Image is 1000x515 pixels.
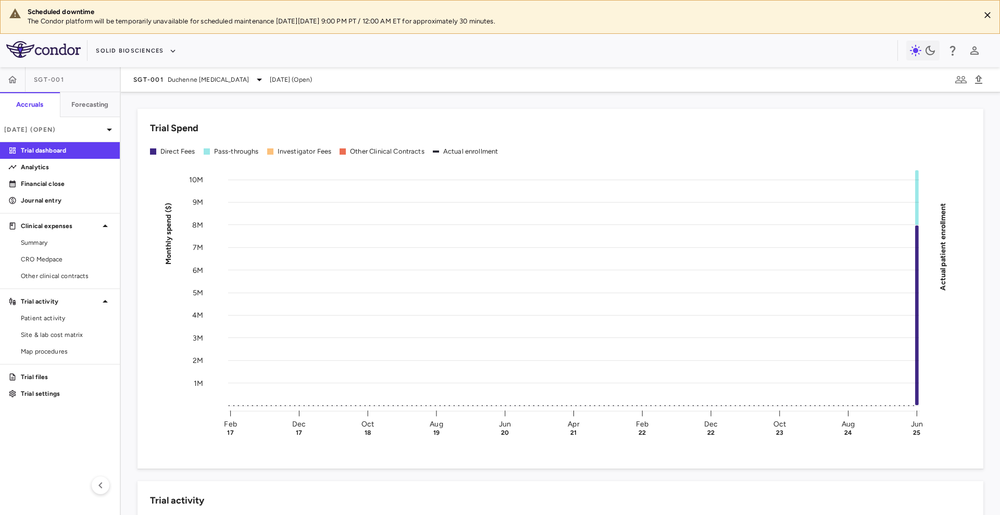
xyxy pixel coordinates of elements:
[21,179,111,189] p: Financial close
[499,420,511,429] text: Jun
[21,196,111,205] p: Journal entry
[193,288,203,297] tspan: 5M
[133,76,164,84] span: SGT-001
[96,43,176,59] button: Solid Biosciences
[21,146,111,155] p: Trial dashboard
[21,162,111,172] p: Analytics
[844,429,852,436] text: 24
[350,147,424,156] div: Other Clinical Contracts
[28,7,971,17] div: Scheduled downtime
[21,271,111,281] span: Other clinical contracts
[194,379,203,387] tspan: 1M
[34,76,64,84] span: SGT-001
[911,420,923,429] text: Jun
[21,313,111,323] span: Patient activity
[21,347,111,356] span: Map procedures
[773,420,786,429] text: Oct
[292,420,306,429] text: Dec
[189,175,203,184] tspan: 10M
[980,7,995,23] button: Close
[443,147,498,156] div: Actual enrollment
[71,100,109,109] h6: Forecasting
[150,121,198,135] h6: Trial Spend
[501,429,509,436] text: 20
[193,266,203,274] tspan: 6M
[21,372,111,382] p: Trial files
[707,429,715,436] text: 22
[842,420,855,429] text: Aug
[160,147,195,156] div: Direct Fees
[193,198,203,207] tspan: 9M
[164,203,173,265] tspan: Monthly spend ($)
[636,420,648,429] text: Feb
[433,429,440,436] text: 19
[214,147,259,156] div: Pass-throughs
[168,75,249,84] span: Duchenne [MEDICAL_DATA]
[21,330,111,340] span: Site & lab cost matrix
[361,420,374,429] text: Oct
[193,356,203,365] tspan: 2M
[16,100,43,109] h6: Accruals
[270,75,312,84] span: [DATE] (Open)
[21,255,111,264] span: CRO Medpace
[21,389,111,398] p: Trial settings
[21,221,99,231] p: Clinical expenses
[913,429,920,436] text: 25
[568,420,579,429] text: Apr
[570,429,577,436] text: 21
[776,429,783,436] text: 23
[192,220,203,229] tspan: 8M
[192,311,203,320] tspan: 4M
[21,297,99,306] p: Trial activity
[227,429,233,436] text: 17
[430,420,443,429] text: Aug
[6,41,81,58] img: logo-full-SnFGN8VE.png
[4,125,103,134] p: [DATE] (Open)
[150,494,204,508] h6: Trial activity
[704,420,718,429] text: Dec
[193,333,203,342] tspan: 3M
[21,238,111,247] span: Summary
[939,203,947,290] tspan: Actual patient enrollment
[193,243,203,252] tspan: 7M
[639,429,646,436] text: 22
[224,420,236,429] text: Feb
[28,17,971,26] p: The Condor platform will be temporarily unavailable for scheduled maintenance [DATE][DATE] 9:00 P...
[296,429,302,436] text: 17
[278,147,332,156] div: Investigator Fees
[365,429,371,436] text: 18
